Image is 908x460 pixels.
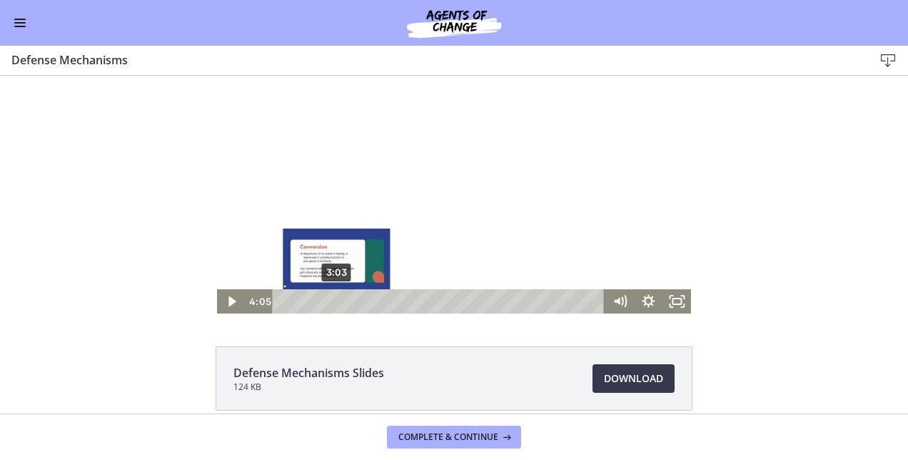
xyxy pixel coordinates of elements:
div: Playbar [283,243,598,267]
button: Show settings menu [634,243,662,267]
a: Download [592,364,675,393]
span: Download [604,370,663,387]
button: Mute [605,243,634,267]
button: Enable menu [11,14,29,31]
button: Fullscreen [662,243,691,267]
span: Defense Mechanisms Slides [233,364,384,381]
button: Play Video [217,243,246,267]
span: 124 KB [233,381,384,393]
h3: Defense Mechanisms [11,51,851,69]
img: Agents of Change [368,6,540,40]
span: Complete & continue [398,431,498,443]
button: Complete & continue [387,426,521,449]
